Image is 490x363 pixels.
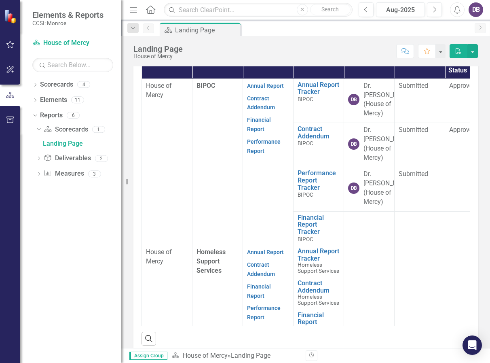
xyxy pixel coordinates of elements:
[32,58,113,72] input: Search Below...
[40,80,73,89] a: Scorecards
[298,170,340,191] a: Performance Report Tracker
[298,96,313,102] span: BIPOC
[395,211,445,245] td: Double-Click to Edit
[363,170,412,206] div: Dr. [PERSON_NAME] (House of Mercy)
[44,125,88,134] a: Scorecards
[463,335,482,355] div: Open Intercom Messenger
[395,309,445,348] td: Double-Click to Edit
[298,191,313,198] span: BIPOC
[129,352,167,360] span: Assign Group
[449,82,476,89] span: Approved
[247,283,271,299] a: Financial Report
[196,248,226,274] span: Homeless Support Services
[294,245,344,277] td: Double-Click to Edit Right Click for Context Menu
[133,53,183,59] div: House of Mercy
[247,117,271,132] a: Financial Report
[395,245,445,277] td: Double-Click to Edit
[247,95,275,111] a: Contract Addendum
[32,20,103,26] small: CCSI: Monroe
[196,82,215,89] span: BIPOC
[4,9,18,23] img: ClearPoint Strategy
[363,125,412,162] div: Dr. [PERSON_NAME] (House of Mercy)
[379,5,422,15] div: Aug-2025
[247,138,281,154] a: Performance Report
[298,125,340,140] a: Contract Addendum
[310,4,351,15] button: Search
[298,293,339,306] span: Homeless Support Services
[71,97,84,104] div: 11
[399,82,428,89] span: Submitted
[43,140,121,147] div: Landing Page
[92,126,105,133] div: 1
[399,126,428,134] span: Submitted
[469,2,483,17] button: DB
[146,81,188,100] p: House of Mercy
[67,112,80,119] div: 6
[247,261,275,277] a: Contract Addendum
[40,96,67,105] a: Elements
[294,123,344,167] td: Double-Click to Edit Right Click for Context Menu
[348,94,359,105] div: DB
[175,25,239,35] div: Landing Page
[298,140,313,146] span: BIPOC
[294,309,344,348] td: Double-Click to Edit Right Click for Context Menu
[231,352,270,359] div: Landing Page
[298,236,313,242] span: BIPOC
[298,214,340,236] a: Financial Report Tracker
[298,81,340,96] a: Annual Report Tracker
[294,211,344,245] td: Double-Click to Edit Right Click for Context Menu
[77,81,90,88] div: 4
[133,45,183,53] div: Landing Page
[395,167,445,211] td: Double-Click to Edit
[247,83,284,89] a: Annual Report
[363,81,412,118] div: Dr. [PERSON_NAME] (House of Mercy)
[348,138,359,150] div: DB
[298,248,340,262] a: Annual Report Tracker
[32,10,103,20] span: Elements & Reports
[298,280,340,294] a: Contract Addendum
[294,277,344,309] td: Double-Click to Edit Right Click for Context Menu
[294,167,344,211] td: Double-Click to Edit Right Click for Context Menu
[164,3,353,17] input: Search ClearPoint...
[395,277,445,309] td: Double-Click to Edit
[171,351,300,361] div: »
[321,6,339,13] span: Search
[399,170,428,178] span: Submitted
[40,111,63,120] a: Reports
[247,305,281,321] a: Performance Report
[376,2,425,17] button: Aug-2025
[183,352,228,359] a: House of Mercy
[298,261,339,274] span: Homeless Support Services
[32,38,113,48] a: House of Mercy
[449,126,476,134] span: Approved
[88,170,101,177] div: 3
[395,123,445,167] td: Double-Click to Edit
[395,79,445,123] td: Double-Click to Edit
[41,137,121,150] a: Landing Page
[298,312,340,333] a: Financial Report Tracker
[348,183,359,194] div: DB
[44,154,91,163] a: Deliverables
[294,79,344,123] td: Double-Click to Edit Right Click for Context Menu
[44,169,84,178] a: Measures
[95,155,108,162] div: 2
[146,248,188,266] p: House of Mercy
[247,249,284,255] a: Annual Report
